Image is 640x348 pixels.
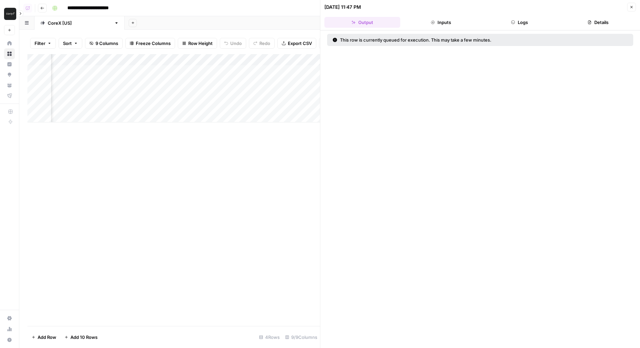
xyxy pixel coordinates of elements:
button: Logs [482,17,557,28]
button: Help + Support [4,334,15,345]
div: CoreX [[GEOGRAPHIC_DATA]] [48,20,111,26]
button: Row Height [178,38,217,49]
button: 9 Columns [85,38,123,49]
button: Workspace: Klaviyo [4,5,15,22]
button: Redo [249,38,275,49]
span: 9 Columns [95,40,118,47]
a: Usage [4,324,15,334]
div: 4 Rows [256,332,282,343]
div: 9/9 Columns [282,332,320,343]
button: Details [560,17,636,28]
span: Sort [63,40,72,47]
span: Add 10 Rows [70,334,98,341]
span: Export CSV [288,40,312,47]
button: Filter [30,38,56,49]
a: Opportunities [4,69,15,80]
span: Redo [259,40,270,47]
span: Freeze Columns [136,40,171,47]
a: Flightpath [4,90,15,101]
a: Your Data [4,80,15,91]
button: Add 10 Rows [60,332,102,343]
button: Undo [220,38,246,49]
span: Add Row [38,334,56,341]
span: Filter [35,40,45,47]
span: Undo [230,40,242,47]
a: CoreX [[GEOGRAPHIC_DATA]] [35,16,125,30]
div: [DATE] 11:47 PM [324,4,361,10]
div: This row is currently queued for execution. This may take a few minutes. [333,37,560,43]
span: Row Height [188,40,213,47]
button: Output [324,17,400,28]
a: Browse [4,48,15,59]
a: Insights [4,59,15,70]
button: Sort [59,38,82,49]
img: Klaviyo Logo [4,8,16,20]
a: Home [4,38,15,49]
a: Settings [4,313,15,324]
button: Export CSV [277,38,316,49]
button: Add Row [27,332,60,343]
button: Freeze Columns [125,38,175,49]
button: Inputs [403,17,479,28]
